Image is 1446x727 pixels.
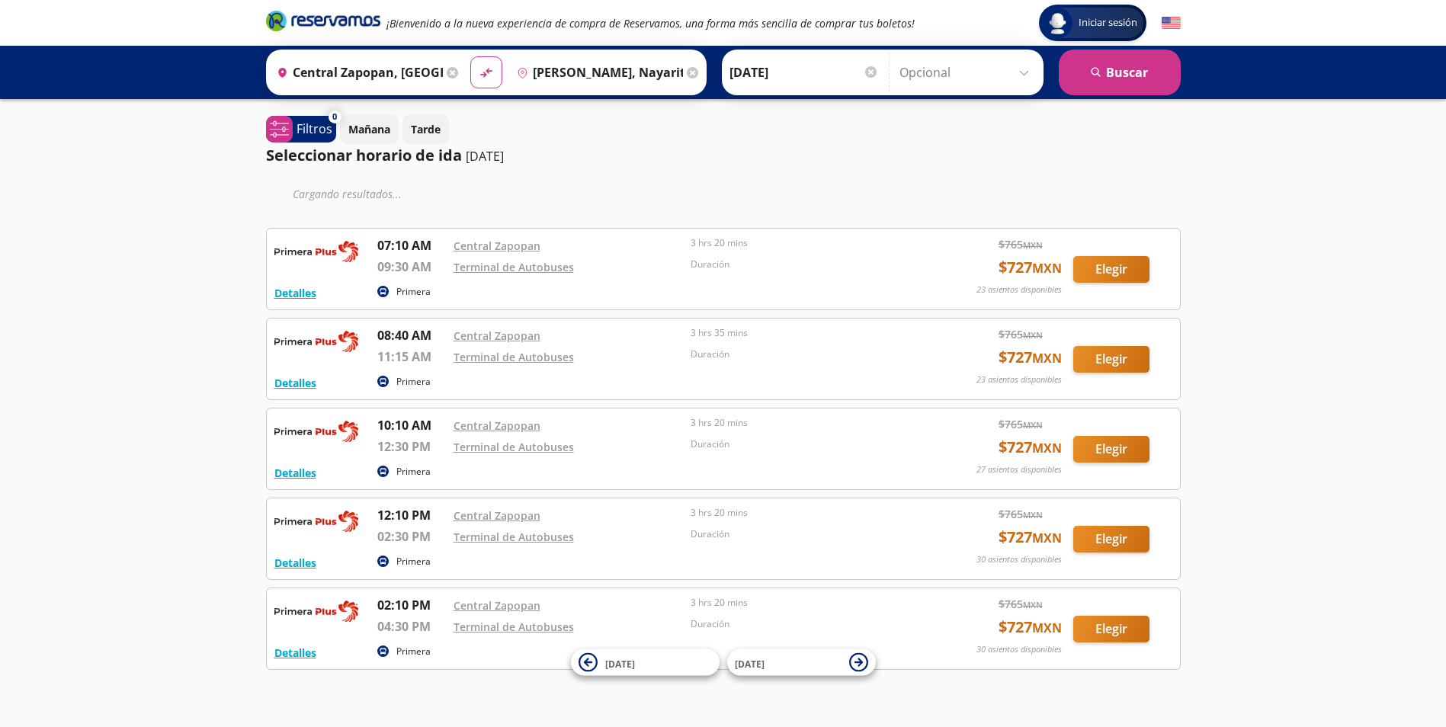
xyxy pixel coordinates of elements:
[454,508,540,523] a: Central Zapopan
[454,530,574,544] a: Terminal de Autobuses
[377,416,446,434] p: 10:10 AM
[396,285,431,299] p: Primera
[1073,616,1149,642] button: Elegir
[274,596,358,626] img: RESERVAMOS
[999,436,1062,459] span: $ 727
[999,256,1062,279] span: $ 727
[274,506,358,536] img: RESERVAMOS
[1073,256,1149,283] button: Elegir
[332,110,337,123] span: 0
[402,114,449,144] button: Tarde
[266,144,462,167] p: Seleccionar horario de ida
[377,347,446,366] p: 11:15 AM
[466,147,504,165] p: [DATE]
[691,326,921,340] p: 3 hrs 35 mins
[571,649,720,676] button: [DATE]
[274,416,358,447] img: RESERVAMOS
[266,116,336,143] button: 0Filtros
[454,239,540,253] a: Central Zapopan
[511,53,683,91] input: Buscar Destino
[1032,620,1062,636] small: MXN
[691,437,921,451] p: Duración
[1162,14,1181,33] button: English
[1023,419,1043,431] small: MXN
[454,440,574,454] a: Terminal de Autobuses
[1032,440,1062,456] small: MXN
[454,328,540,343] a: Central Zapopan
[266,9,380,37] a: Brand Logo
[377,527,446,546] p: 02:30 PM
[454,418,540,433] a: Central Zapopan
[274,375,316,391] button: Detalles
[735,657,765,670] span: [DATE]
[1032,260,1062,277] small: MXN
[691,596,921,610] p: 3 hrs 20 mins
[274,285,316,301] button: Detalles
[999,326,1043,342] span: $ 765
[691,258,921,271] p: Duración
[454,260,574,274] a: Terminal de Autobuses
[976,643,1062,656] p: 30 asientos disponibles
[377,437,446,456] p: 12:30 PM
[377,258,446,276] p: 09:30 AM
[899,53,1036,91] input: Opcional
[605,657,635,670] span: [DATE]
[691,506,921,520] p: 3 hrs 20 mins
[691,617,921,631] p: Duración
[1073,526,1149,552] button: Elegir
[396,555,431,568] p: Primera
[377,596,446,614] p: 02:10 PM
[274,465,316,481] button: Detalles
[271,53,443,91] input: Buscar Origen
[396,645,431,658] p: Primera
[976,283,1062,296] p: 23 asientos disponibles
[377,236,446,255] p: 07:10 AM
[999,236,1043,252] span: $ 765
[999,416,1043,432] span: $ 765
[1032,350,1062,367] small: MXN
[454,598,540,613] a: Central Zapopan
[691,527,921,541] p: Duración
[729,53,879,91] input: Elegir Fecha
[1023,599,1043,610] small: MXN
[999,506,1043,522] span: $ 765
[274,555,316,571] button: Detalles
[386,16,915,30] em: ¡Bienvenido a la nueva experiencia de compra de Reservamos, una forma más sencilla de comprar tus...
[348,121,390,137] p: Mañana
[1059,50,1181,95] button: Buscar
[999,616,1062,639] span: $ 727
[727,649,876,676] button: [DATE]
[377,326,446,344] p: 08:40 AM
[999,346,1062,369] span: $ 727
[1073,436,1149,463] button: Elegir
[340,114,399,144] button: Mañana
[976,463,1062,476] p: 27 asientos disponibles
[411,121,441,137] p: Tarde
[274,326,358,357] img: RESERVAMOS
[1023,329,1043,341] small: MXN
[1073,346,1149,373] button: Elegir
[976,553,1062,566] p: 30 asientos disponibles
[454,350,574,364] a: Terminal de Autobuses
[691,416,921,430] p: 3 hrs 20 mins
[1023,509,1043,520] small: MXN
[377,617,446,636] p: 04:30 PM
[999,596,1043,612] span: $ 765
[396,375,431,389] p: Primera
[274,236,358,267] img: RESERVAMOS
[293,187,402,201] em: Cargando resultados ...
[1072,15,1143,30] span: Iniciar sesión
[691,347,921,361] p: Duración
[1023,239,1043,251] small: MXN
[999,526,1062,549] span: $ 727
[976,373,1062,386] p: 23 asientos disponibles
[274,645,316,661] button: Detalles
[454,620,574,634] a: Terminal de Autobuses
[396,465,431,479] p: Primera
[1032,530,1062,546] small: MXN
[691,236,921,250] p: 3 hrs 20 mins
[297,120,332,138] p: Filtros
[377,506,446,524] p: 12:10 PM
[266,9,380,32] i: Brand Logo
